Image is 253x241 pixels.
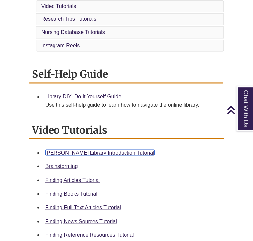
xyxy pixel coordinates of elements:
a: Finding Articles Tutorial [45,177,100,183]
h2: Video Tutorials [29,121,224,139]
div: Use this self-help guide to learn how to navigate the online library. [45,101,218,109]
a: Instagram Reels [41,43,80,48]
a: Nursing Database Tutorials [41,29,105,35]
a: Finding Reference Resources Tutorial [45,232,134,237]
a: Research Tips Tutorials [41,16,96,22]
a: Brainstorming [45,163,78,169]
a: Finding News Sources Tutorial [45,218,117,224]
a: Video Tutorials [41,3,76,9]
h2: Self-Help Guide [29,66,223,83]
a: [PERSON_NAME] Library Introduction Tutorial [45,150,154,155]
a: Finding Books Tutorial [45,191,97,196]
a: Finding Full Text Articles Tutorial [45,204,121,210]
a: Library DIY: Do It Yourself Guide [45,94,121,99]
a: Back to Top [227,105,251,114]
